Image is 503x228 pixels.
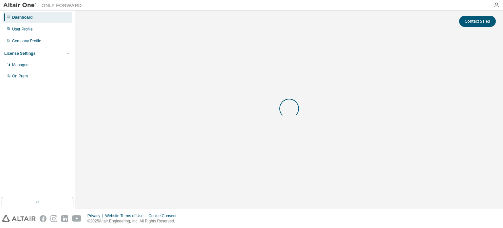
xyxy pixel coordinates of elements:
div: Website Terms of Use [105,213,148,218]
div: Cookie Consent [148,213,180,218]
img: altair_logo.svg [2,215,36,222]
div: On Prem [12,73,28,79]
div: Managed [12,62,28,68]
button: Contact Sales [459,16,496,27]
img: facebook.svg [40,215,47,222]
div: Privacy [87,213,105,218]
div: User Profile [12,27,33,32]
img: instagram.svg [50,215,57,222]
p: © 2025 Altair Engineering, Inc. All Rights Reserved. [87,218,180,224]
div: Dashboard [12,15,33,20]
img: linkedin.svg [61,215,68,222]
img: Altair One [3,2,85,9]
div: License Settings [4,51,35,56]
img: youtube.svg [72,215,82,222]
div: Company Profile [12,38,41,44]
